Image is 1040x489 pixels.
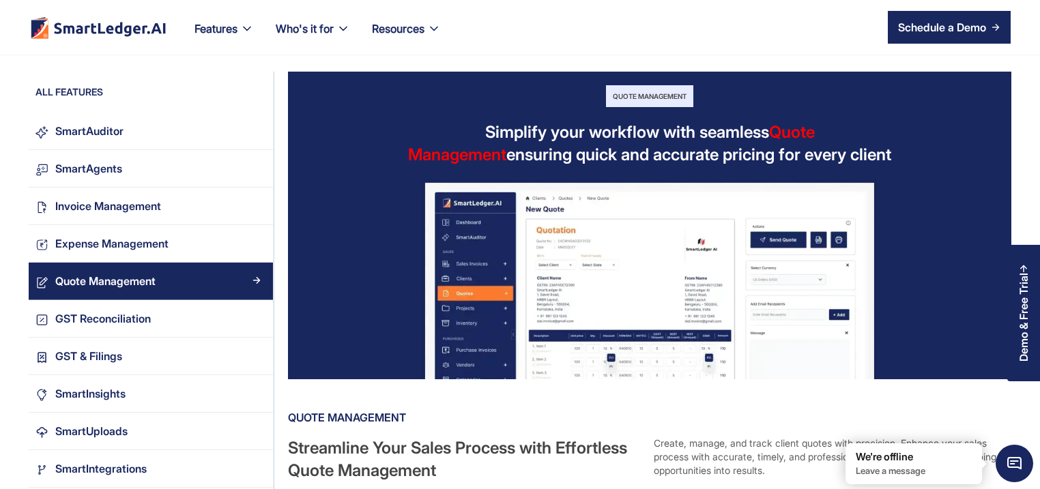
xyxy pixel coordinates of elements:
a: Schedule a Demo [888,11,1011,44]
div: ALL FEATURES [29,85,273,106]
img: arrow right icon [992,23,1000,31]
div: GST Reconciliation [55,310,151,328]
div: Quote Management [606,85,693,107]
div: Create, manage, and track client quotes with precision. Enhance your sales process with accurate,... [654,436,1009,481]
div: SmartAuditor [55,122,124,140]
div: Features [194,19,237,38]
div: SmartIntegrations [55,460,147,478]
a: SmartIntegrationsArrow Right Blue [29,450,273,488]
div: SmartInsights [55,385,126,403]
div: Features [184,19,265,55]
a: GST ReconciliationArrow Right Blue [29,300,273,338]
img: Arrow Right Blue [252,164,261,172]
div: Resources [372,19,424,38]
div: Resources [361,19,452,55]
div: We're offline [856,450,972,464]
span: Chat Widget [996,445,1033,482]
div: SmartAgents [55,160,122,178]
a: GST & FilingsArrow Right Blue [29,338,273,375]
img: footer logo [29,16,167,39]
div: SmartUploads [55,422,128,441]
img: Arrow Right Blue [252,464,261,472]
a: Invoice ManagementArrow Right Blue [29,188,273,225]
a: SmartUploadsArrow Right Blue [29,413,273,450]
img: Arrow Right Blue [252,314,261,322]
img: Arrow Right Blue [252,389,261,397]
a: SmartAgentsArrow Right Blue [29,150,273,188]
div: Schedule a Demo [898,19,986,35]
img: Arrow Right Blue [252,201,261,209]
img: Arrow Right Blue [252,276,261,284]
a: Expense ManagementArrow Right Blue [29,225,273,263]
div: Expense Management [55,235,169,253]
a: Quote ManagementArrow Right Blue [29,263,273,300]
div: Who's it for [276,19,334,38]
a: home [29,16,167,39]
img: Arrow Right Blue [252,239,261,247]
img: Arrow Right Blue [252,126,261,134]
img: Arrow Right Blue [252,351,261,359]
div: Streamline Your Sales Process with Effortless Quote Management [288,436,643,481]
div: Invoice Management [55,197,161,216]
a: SmartInsightsArrow Right Blue [29,375,273,413]
div: Simplify your workflow with seamless ensuring quick and accurate pricing for every client [401,121,898,166]
div: GST & Filings [55,347,122,366]
p: Leave a message [856,465,972,477]
div: Quote Management [288,406,1009,428]
img: Arrow Right Blue [252,426,261,434]
div: Demo & Free Trial [1017,273,1030,361]
div: Quote Management [55,272,156,291]
div: Who's it for [265,19,361,55]
a: SmartAuditorArrow Right Blue [29,113,273,150]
